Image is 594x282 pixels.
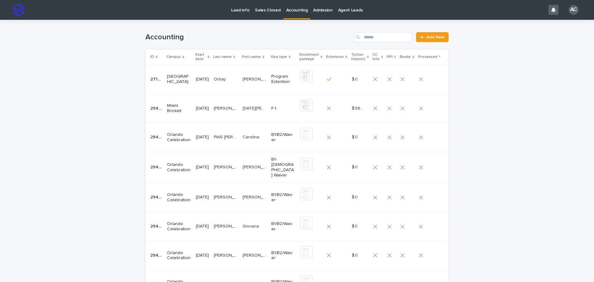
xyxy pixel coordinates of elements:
[326,54,344,60] p: Extension
[271,54,287,60] p: Visa type
[214,163,239,170] p: [PERSON_NAME]
[213,54,232,60] p: Last name
[150,105,163,111] p: 29402
[196,135,209,140] p: [DATE]
[351,51,365,63] p: Tuition Deposit
[196,106,209,111] p: [DATE]
[166,54,181,60] p: Campus
[400,54,411,60] p: Books
[271,132,295,143] p: B1/B2/Waiver
[352,252,359,258] p: $ 0
[242,54,261,60] p: First name
[145,152,450,183] tr: 2943829438 Orlando Celebration[DATE][PERSON_NAME][PERSON_NAME] [PERSON_NAME][PERSON_NAME] B1-[DEM...
[418,54,437,60] p: Processed
[569,5,579,15] div: AC
[167,132,191,143] p: Orlando Celebration
[214,223,239,229] p: DE PAULI BITENCORTE
[271,74,295,85] p: Program Extention
[387,54,393,60] p: PPI
[150,54,154,60] p: ID
[150,193,163,200] p: 29439
[243,105,268,111] p: Lucia Ariana
[426,35,445,39] span: Add New
[214,193,239,200] p: ESPINDOLA FRACARO
[214,133,239,140] p: PIAS ZUCHETTO DA SILVA
[299,51,319,63] p: Enrollment package
[352,105,365,111] p: $ 960.00
[195,51,206,63] p: Start date
[352,193,359,200] p: $ 0
[243,133,260,140] p: Carolina
[372,51,380,63] p: CC Info
[167,192,191,203] p: Orlando Celebration
[243,163,268,170] p: [PERSON_NAME]
[167,162,191,173] p: Orlando Celebration
[271,250,295,261] p: B1/B2/Waiver
[243,193,268,200] p: [PERSON_NAME]
[271,106,295,111] p: F-1
[354,32,412,42] input: Search
[352,133,359,140] p: $ 0
[12,4,25,16] img: stacker-logo-s-only.png
[145,212,450,241] tr: 2944029440 Orlando Celebration[DATE][PERSON_NAME][PERSON_NAME] GiovanaGiovana B1/B2/Waiver$ 0$ 0
[150,252,163,258] p: 29441
[167,250,191,261] p: Orlando Celebration
[352,163,359,170] p: $ 0
[145,241,450,270] tr: 2944129441 Orlando Celebration[DATE][PERSON_NAME][PERSON_NAME] [PERSON_NAME][PERSON_NAME] B1/B2/W...
[145,65,450,94] tr: 2714027140 [GEOGRAPHIC_DATA][DATE]OrbayOrbay [PERSON_NAME][PERSON_NAME] Program Extention$ 0$ 0
[145,94,450,123] tr: 2940229402 Miami Brickell[DATE][PERSON_NAME][PERSON_NAME] [DATE][PERSON_NAME][DATE][PERSON_NAME] ...
[150,163,163,170] p: 29438
[196,253,209,258] p: [DATE]
[145,33,351,42] h1: Accounting
[167,74,191,85] p: [GEOGRAPHIC_DATA]
[196,165,209,170] p: [DATE]
[243,76,268,82] p: Kubilay Rauf
[150,76,163,82] p: 27140
[271,221,295,232] p: B1/B2/Waiver
[352,223,359,229] p: $ 0
[416,32,449,42] a: Add New
[243,252,268,258] p: [PERSON_NAME]
[150,133,163,140] p: 29437
[145,123,450,152] tr: 2943729437 Orlando Celebration[DATE]PIAS [PERSON_NAME] [PERSON_NAME]PIAS [PERSON_NAME] [PERSON_NA...
[271,157,295,178] p: B1-[DEMOGRAPHIC_DATA] Waiver
[271,192,295,203] p: B1/B2/Waiver
[150,223,163,229] p: 29440
[196,195,209,200] p: [DATE]
[214,76,227,82] p: Orbay
[196,77,209,82] p: [DATE]
[167,103,191,114] p: Miami Brickell
[145,183,450,212] tr: 2943929439 Orlando Celebration[DATE][PERSON_NAME][PERSON_NAME] [PERSON_NAME][PERSON_NAME] B1/B2/W...
[167,221,191,232] p: Orlando Celebration
[352,76,359,82] p: $ 0
[196,224,209,229] p: [DATE]
[214,105,239,111] p: [PERSON_NAME]
[214,252,239,258] p: DE PAULI BITENCORTE
[243,223,260,229] p: Giovana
